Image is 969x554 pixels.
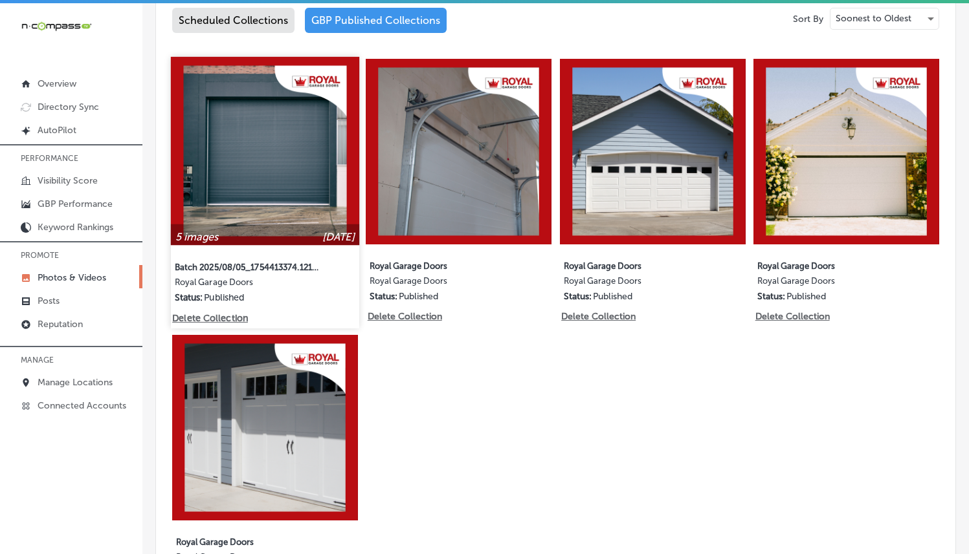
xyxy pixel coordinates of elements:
img: 660ab0bf-5cc7-4cb8-ba1c-48b5ae0f18e60NCTV_CLogo_TV_Black_-500x88.png [21,20,92,32]
label: Royal Garage Doors [370,276,515,291]
label: Royal Garage Doors [175,277,322,292]
p: Status: [564,291,592,302]
p: Directory Sync [38,101,99,112]
p: Delete Collection [368,311,441,322]
div: GBP Published Collections [305,8,447,33]
img: Collection thumbnail [753,59,939,244]
img: Collection thumbnail [366,59,551,244]
label: Batch 2025/08/05_1754413374.1213236 [175,254,322,277]
p: AutoPilot [38,125,76,136]
label: Royal Garage Doors [564,276,709,291]
p: Overview [38,78,76,89]
div: Soonest to Oldest [830,8,939,29]
p: Visibility Score [38,175,98,186]
div: Scheduled Collections [172,8,295,33]
img: Collection thumbnail [560,59,746,244]
p: Status: [370,291,397,302]
p: Published [593,291,632,302]
p: Published [399,291,438,302]
label: Royal Garage Doors [564,253,709,276]
p: Delete Collection [755,311,829,322]
p: Keyword Rankings [38,222,113,233]
p: Status: [757,291,785,302]
p: 5 images [175,231,218,243]
label: Royal Garage Doors [176,529,322,552]
p: Soonest to Oldest [836,12,911,25]
img: Collection thumbnail [171,57,359,245]
p: Published [786,291,826,302]
p: GBP Performance [38,198,113,209]
p: Photos & Videos [38,272,106,283]
label: Royal Garage Doors [757,276,903,291]
label: Royal Garage Doors [757,253,903,276]
p: Manage Locations [38,377,113,388]
p: Reputation [38,319,83,330]
p: [DATE] [322,231,355,243]
p: Sort By [793,14,823,25]
label: Royal Garage Doors [370,253,515,276]
p: Connected Accounts [38,400,126,411]
img: Collection thumbnail [172,335,358,520]
p: Published [204,292,244,303]
p: Status: [175,292,203,303]
p: Delete Collection [172,313,246,324]
p: Posts [38,295,60,306]
p: Delete Collection [561,311,634,322]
